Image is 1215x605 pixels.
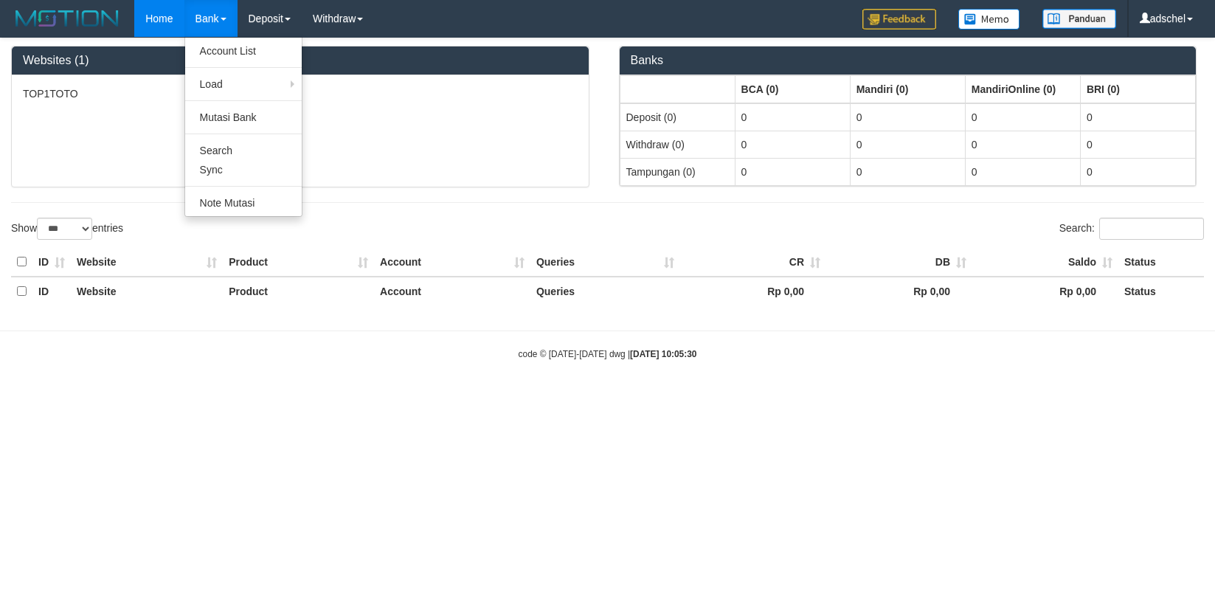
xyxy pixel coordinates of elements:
th: Website [71,277,223,305]
strong: [DATE] 10:05:30 [630,349,696,359]
th: DB [826,248,972,277]
select: Showentries [37,218,92,240]
a: Search [185,141,302,160]
input: Search: [1099,218,1204,240]
td: 0 [850,131,965,158]
th: Product [223,248,374,277]
td: Deposit (0) [620,103,735,131]
th: ID [32,277,71,305]
th: Queries [530,248,680,277]
h3: Websites (1) [23,54,578,67]
td: 0 [735,103,850,131]
img: Button%20Memo.svg [958,9,1020,30]
th: Rp 0,00 [972,277,1118,305]
td: 0 [965,131,1080,158]
th: Saldo [972,248,1118,277]
h3: Banks [631,54,1185,67]
th: Status [1118,248,1204,277]
a: Account List [185,41,302,60]
a: Load [185,75,302,94]
th: Website [71,248,223,277]
label: Search: [1059,218,1204,240]
img: Feedback.jpg [862,9,936,30]
th: Group: activate to sort column ascending [850,75,965,103]
th: Status [1118,277,1204,305]
th: ID [32,248,71,277]
td: 0 [1080,131,1195,158]
a: Note Mutasi [185,193,302,212]
td: Withdraw (0) [620,131,735,158]
th: Group: activate to sort column ascending [620,75,735,103]
th: Product [223,277,374,305]
th: Rp 0,00 [680,277,826,305]
th: Group: activate to sort column ascending [965,75,1080,103]
th: Group: activate to sort column ascending [735,75,850,103]
th: Rp 0,00 [826,277,972,305]
td: 0 [850,158,965,185]
td: 0 [965,103,1080,131]
th: CR [680,248,826,277]
td: Tampungan (0) [620,158,735,185]
th: Queries [530,277,680,305]
td: 0 [1080,158,1195,185]
th: Group: activate to sort column ascending [1080,75,1195,103]
th: Account [374,248,530,277]
td: 0 [850,103,965,131]
td: 0 [735,158,850,185]
img: panduan.png [1042,9,1116,29]
a: Sync [185,160,302,179]
p: TOP1TOTO [23,86,578,101]
td: 0 [1080,103,1195,131]
img: MOTION_logo.png [11,7,123,30]
label: Show entries [11,218,123,240]
td: 0 [965,158,1080,185]
small: code © [DATE]-[DATE] dwg | [519,349,697,359]
th: Account [374,277,530,305]
a: Mutasi Bank [185,108,302,127]
td: 0 [735,131,850,158]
